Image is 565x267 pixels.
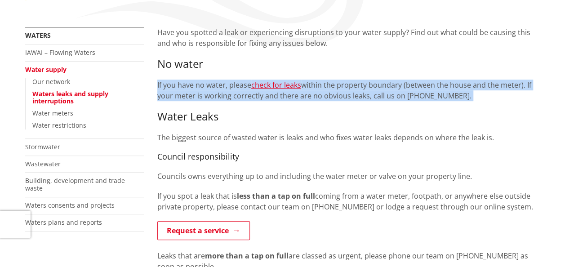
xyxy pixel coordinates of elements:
a: Our network [32,77,70,86]
a: Waters plans and reports [25,218,102,227]
p: Have you spotted a leak or experiencing disruptions to your water supply? Find out what could be ... [157,27,540,49]
a: Waters consents and projects [25,201,115,209]
h4: Council responsibility [157,152,540,162]
a: Stormwater [25,142,60,151]
p: The biggest source of wasted water is leaks and who fixes water leaks depends on where the leak is. [157,132,540,143]
a: Water meters [32,109,73,117]
p: Councils owns everything up to and including the water meter or valve on your property line. [157,171,540,182]
h3: Water Leaks [157,110,540,123]
a: Wastewater [25,160,61,168]
strong: less than a tap on full [237,191,315,201]
strong: more than a tap on full [205,251,289,261]
a: Building, development and trade waste [25,176,125,192]
a: Waters leaks and supply interruptions [32,89,108,106]
a: Waters [25,31,51,40]
h3: No water [157,58,540,71]
a: IAWAI – Flowing Waters [25,48,95,57]
iframe: Messenger Launcher [524,229,556,262]
a: Water supply [25,65,67,74]
a: Water restrictions [32,121,86,129]
p: If you spot a leak that is coming from a water meter, footpath, or anywhere else outside private ... [157,191,540,212]
a: Request a service [157,221,250,240]
p: If you have no water, please within the property boundary (between the house and the meter). If y... [157,80,540,101]
a: check for leaks [251,80,301,90]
